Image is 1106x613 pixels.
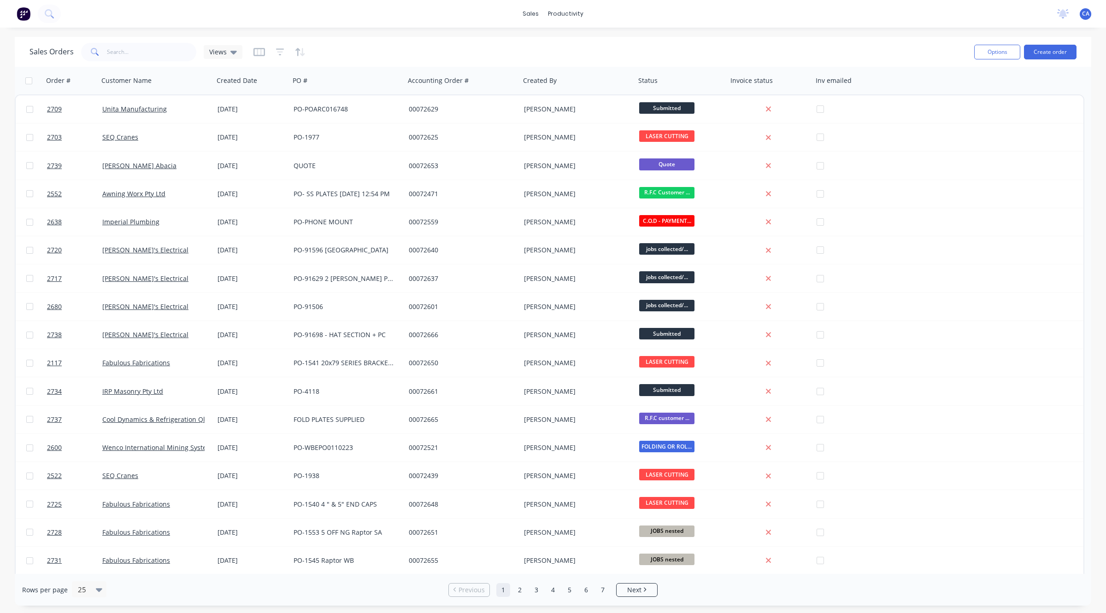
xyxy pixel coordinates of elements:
span: Previous [459,585,485,595]
span: 2734 [47,387,62,396]
div: PO-91698 - HAT SECTION + PC [294,330,396,339]
a: [PERSON_NAME]'s Electrical [102,302,188,311]
a: Page 7 [596,583,610,597]
div: 00072665 [409,415,511,424]
span: jobs collected/... [639,271,694,283]
div: [PERSON_NAME] [524,556,626,565]
a: Previous page [449,585,489,595]
div: PO-4118 [294,387,396,396]
a: 2552 [47,180,102,208]
div: [PERSON_NAME] [524,133,626,142]
a: Page 1 is your current page [496,583,510,597]
div: PO-1545 Raptor WB [294,556,396,565]
a: 2680 [47,293,102,321]
span: jobs collected/... [639,300,694,311]
div: Invoice status [730,76,773,85]
div: 00072651 [409,528,511,537]
span: FOLDING OR ROLL... [639,441,694,452]
div: [PERSON_NAME] [524,471,626,480]
span: 2728 [47,528,62,537]
span: LASER CUTTING [639,469,694,480]
div: [DATE] [218,161,286,170]
div: [PERSON_NAME] [524,217,626,227]
span: LASER CUTTING [639,356,694,368]
div: [DATE] [218,471,286,480]
span: jobs collected/... [639,243,694,255]
a: Cool Dynamics & Refrigeration Qld [102,415,209,424]
div: [PERSON_NAME] [524,443,626,452]
span: 2731 [47,556,62,565]
button: Options [974,45,1020,59]
h1: Sales Orders [29,47,74,56]
span: CA [1082,10,1089,18]
div: [DATE] [218,358,286,368]
a: 2720 [47,236,102,264]
span: 2600 [47,443,62,452]
button: Create order [1024,45,1077,59]
div: 00072661 [409,387,511,396]
div: PO-1938 [294,471,396,480]
div: PO-WBEPO0110223 [294,443,396,452]
span: JOBS nested [639,554,694,565]
span: R.F.C customer ... [639,413,694,424]
span: 2117 [47,358,62,368]
div: [PERSON_NAME] [524,302,626,311]
div: [DATE] [218,528,286,537]
span: Views [209,47,227,57]
span: 2552 [47,189,62,198]
a: 2717 [47,265,102,292]
span: Submitted [639,384,694,396]
span: Submitted [639,328,694,339]
div: PO-1977 [294,133,396,142]
div: Order # [46,76,71,85]
div: [PERSON_NAME] [524,161,626,170]
span: Submitted [639,102,694,114]
span: R.F.C Customer ... [639,187,694,198]
a: Page 5 [563,583,577,597]
div: [DATE] [218,274,286,283]
div: productivity [543,7,588,21]
div: [PERSON_NAME] [524,415,626,424]
a: Imperial Plumbing [102,217,159,226]
div: 00072655 [409,556,511,565]
div: 00072650 [409,358,511,368]
a: Fabulous Fabrications [102,528,170,537]
div: [PERSON_NAME] [524,189,626,198]
ul: Pagination [445,583,661,597]
div: 00072521 [409,443,511,452]
img: Factory [17,7,30,21]
div: Customer Name [101,76,152,85]
a: [PERSON_NAME]'s Electrical [102,245,188,254]
div: [PERSON_NAME] [524,500,626,509]
div: [DATE] [218,443,286,452]
div: [PERSON_NAME] [524,387,626,396]
div: PO-PHONE MOUNT [294,217,396,227]
a: 2709 [47,95,102,123]
a: SEQ Cranes [102,471,138,480]
a: Fabulous Fabrications [102,556,170,565]
div: [DATE] [218,105,286,114]
span: Rows per page [22,585,68,595]
div: 00072471 [409,189,511,198]
div: [PERSON_NAME] [524,330,626,339]
a: Awning Worx Pty Ltd [102,189,165,198]
div: [DATE] [218,415,286,424]
a: Fabulous Fabrications [102,358,170,367]
div: [PERSON_NAME] [524,528,626,537]
a: Page 2 [513,583,527,597]
a: Page 3 [529,583,543,597]
a: 2522 [47,462,102,490]
a: Unita Manufacturing [102,105,167,113]
div: Created Date [217,76,257,85]
div: 00072629 [409,105,511,114]
div: PO-1540 4 " & 5" END CAPS [294,500,396,509]
span: LASER CUTTING [639,497,694,508]
span: 2717 [47,274,62,283]
div: PO- SS PLATES [DATE] 12:54 PM [294,189,396,198]
div: [PERSON_NAME] [524,358,626,368]
span: LASER CUTTING [639,130,694,142]
div: [DATE] [218,189,286,198]
a: [PERSON_NAME]'s Electrical [102,274,188,283]
span: 2739 [47,161,62,170]
div: Created By [523,76,557,85]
